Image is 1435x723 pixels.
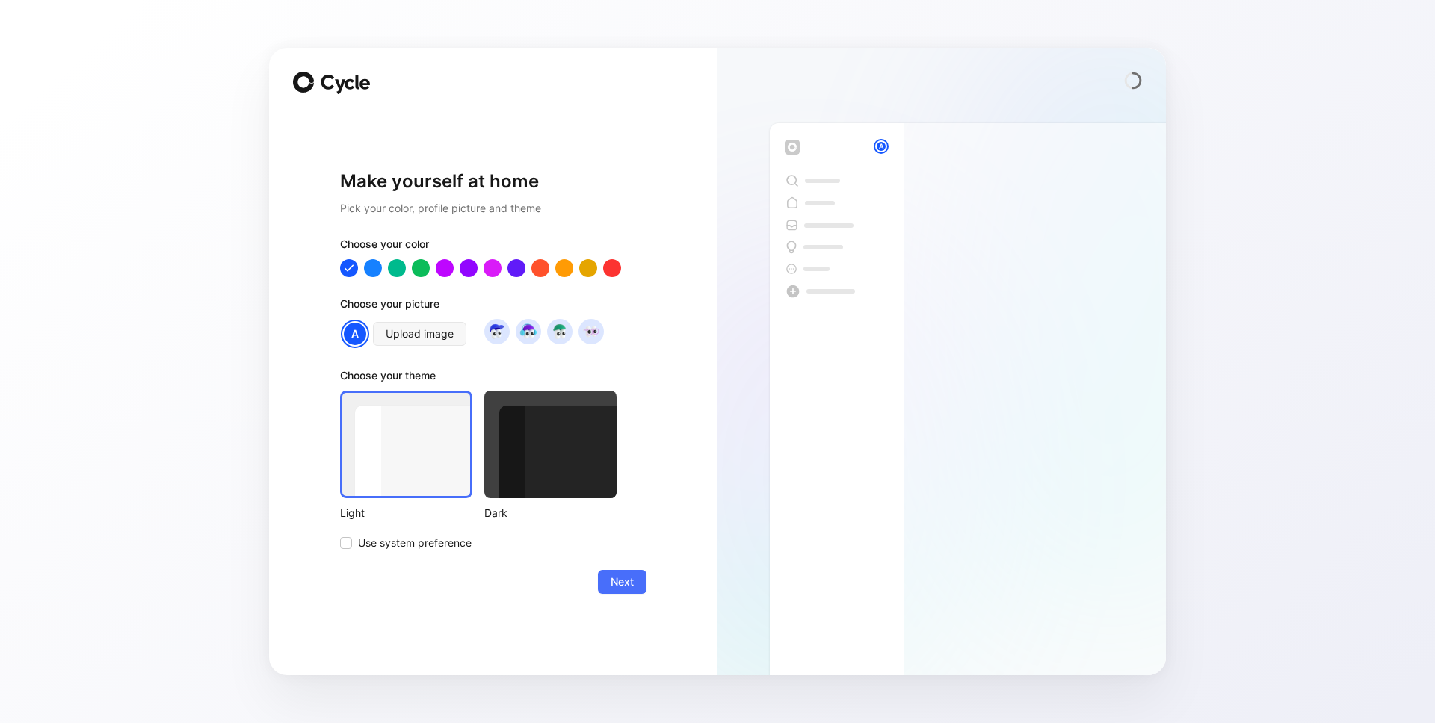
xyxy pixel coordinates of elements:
[598,570,646,594] button: Next
[487,321,507,341] img: avatar
[518,321,538,341] img: avatar
[340,235,646,259] div: Choose your color
[581,321,601,341] img: avatar
[549,321,570,341] img: avatar
[340,504,472,522] div: Light
[611,573,634,591] span: Next
[340,367,617,391] div: Choose your theme
[386,325,454,343] span: Upload image
[340,170,646,193] h1: Make yourself at home
[340,199,646,217] h2: Pick your color, profile picture and theme
[342,321,368,347] div: A
[373,322,466,346] button: Upload image
[875,140,887,152] div: A
[785,140,800,155] img: workspace-default-logo-wX5zAyuM.png
[484,504,617,522] div: Dark
[358,534,472,552] span: Use system preference
[340,295,646,319] div: Choose your picture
